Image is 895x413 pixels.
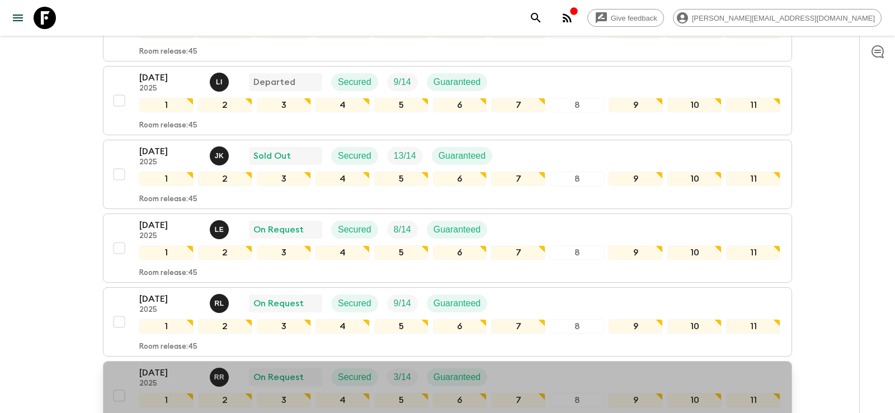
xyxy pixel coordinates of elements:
[394,75,411,89] p: 9 / 14
[686,14,881,22] span: [PERSON_NAME][EMAIL_ADDRESS][DOMAIN_NAME]
[253,371,304,384] p: On Request
[139,343,197,352] p: Room release: 45
[394,297,411,310] p: 9 / 14
[198,245,252,260] div: 2
[139,71,201,84] p: [DATE]
[210,224,231,232] span: Leslie Edgar
[331,221,378,239] div: Secured
[139,98,194,112] div: 1
[434,223,481,236] p: Guaranteed
[609,319,663,334] div: 9
[374,393,428,407] div: 5
[139,219,201,232] p: [DATE]
[253,223,304,236] p: On Request
[726,172,780,186] div: 11
[433,172,487,186] div: 6
[374,172,428,186] div: 5
[387,368,418,386] div: Trip Fill
[387,147,423,165] div: Trip Fill
[315,98,370,112] div: 4
[609,98,663,112] div: 9
[433,245,487,260] div: 6
[667,98,722,112] div: 10
[315,319,370,334] div: 4
[210,146,231,165] button: JK
[394,223,411,236] p: 8 / 14
[331,147,378,165] div: Secured
[315,245,370,260] div: 4
[433,98,487,112] div: 6
[394,371,411,384] p: 3 / 14
[550,319,604,334] div: 8
[7,7,29,29] button: menu
[433,319,487,334] div: 6
[338,371,371,384] p: Secured
[210,220,231,239] button: LE
[139,245,194,260] div: 1
[491,98,545,112] div: 7
[257,319,311,334] div: 3
[210,371,231,380] span: Roland Rau
[198,319,252,334] div: 2
[726,393,780,407] div: 11
[394,149,416,163] p: 13 / 14
[139,158,201,167] p: 2025
[609,245,663,260] div: 9
[257,245,311,260] div: 3
[139,379,201,388] p: 2025
[139,366,201,379] p: [DATE]
[491,319,545,334] div: 7
[331,368,378,386] div: Secured
[257,172,311,186] div: 3
[198,393,252,407] div: 2
[103,140,792,209] button: [DATE]2025Jamie KeenanSold OutSecuredTrip FillGuaranteed1234567891011Room release:45
[491,393,545,407] div: 7
[139,306,201,315] p: 2025
[214,299,224,308] p: R L
[103,287,792,357] button: [DATE]2025Rabata Legend MpatamaliOn RequestSecuredTrip FillGuaranteed1234567891011Room release:45
[434,371,481,384] p: Guaranteed
[374,245,428,260] div: 5
[257,98,311,112] div: 3
[609,393,663,407] div: 9
[198,172,252,186] div: 2
[726,98,780,112] div: 11
[338,149,371,163] p: Secured
[667,172,722,186] div: 10
[374,319,428,334] div: 5
[609,172,663,186] div: 9
[331,73,378,91] div: Secured
[139,172,194,186] div: 1
[103,66,792,135] button: [DATE]2025Lee IrwinsDepartedSecuredTrip FillGuaranteed1234567891011Room release:45
[338,297,371,310] p: Secured
[210,368,231,387] button: RR
[338,75,371,89] p: Secured
[726,245,780,260] div: 11
[210,297,231,306] span: Rabata Legend Mpatamali
[139,145,201,158] p: [DATE]
[587,9,664,27] a: Give feedback
[387,221,418,239] div: Trip Fill
[550,98,604,112] div: 8
[338,223,371,236] p: Secured
[433,393,487,407] div: 6
[210,76,231,85] span: Lee Irwins
[139,48,197,56] p: Room release: 45
[550,393,604,407] div: 8
[257,393,311,407] div: 3
[434,297,481,310] p: Guaranteed
[434,75,481,89] p: Guaranteed
[253,75,295,89] p: Departed
[215,225,224,234] p: L E
[491,172,545,186] div: 7
[139,269,197,278] p: Room release: 45
[491,245,545,260] div: 7
[139,232,201,241] p: 2025
[253,297,304,310] p: On Request
[139,292,201,306] p: [DATE]
[667,245,722,260] div: 10
[726,319,780,334] div: 11
[139,195,197,204] p: Room release: 45
[215,151,224,160] p: J K
[374,98,428,112] div: 5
